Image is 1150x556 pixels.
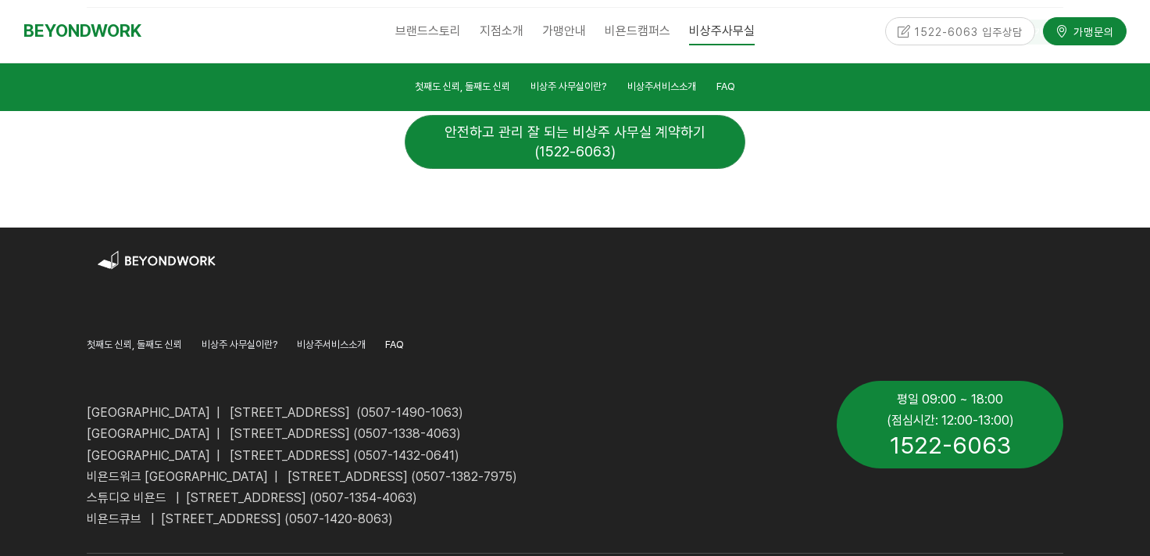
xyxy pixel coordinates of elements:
[716,78,735,99] a: FAQ
[542,23,586,38] span: 가맹안내
[470,12,533,51] a: 지점소개
[533,12,595,51] a: 가맹안내
[627,78,696,99] a: 비상주서비스소개
[605,23,670,38] span: 비욘드캠퍼스
[530,78,606,99] a: 비상주 사무실이란?
[297,339,366,350] span: 비상주서비스소개
[1043,16,1127,44] a: 가맹문의
[680,12,764,51] a: 비상주사무실
[87,339,182,350] span: 첫째도 신뢰, 둘째도 신뢰
[87,448,459,463] span: [GEOGRAPHIC_DATA] | [STREET_ADDRESS] (0507-1432-0641)
[87,511,393,526] span: 비욘드큐브 | [STREET_ADDRESS] (0507-1420-8063)
[23,16,141,45] a: BEYONDWORK
[87,490,417,505] span: 스튜디오 비욘드 | [STREET_ADDRESS] (0507-1354-4063)
[890,431,1011,459] span: 1522-6063
[87,405,463,420] span: [GEOGRAPHIC_DATA] | [STREET_ADDRESS] (0507-1490-1063)
[595,12,680,51] a: 비욘드캠퍼스
[689,18,755,45] span: 비상주사무실
[415,81,510,92] span: 첫째도 신뢰, 둘째도 신뢰
[385,336,404,357] a: FAQ
[202,339,277,350] span: 비상주 사무실이란?
[887,413,1014,428] span: (점심시간: 12:00-13:00)
[87,336,182,357] a: 첫째도 신뢰, 둘째도 신뢰
[202,336,277,357] a: 비상주 사무실이란?
[386,12,470,51] a: 브랜드스토리
[530,81,606,92] span: 비상주 사무실이란?
[87,469,517,484] span: 비욘드워크 [GEOGRAPHIC_DATA] | [STREET_ADDRESS] (0507-1382-7975)
[87,426,461,441] span: [GEOGRAPHIC_DATA] | [STREET_ADDRESS] (0507-1338-4063)
[897,392,1003,407] span: 평일 09:00 ~ 18:00
[1069,23,1114,38] span: 가맹문의
[627,81,696,92] span: 비상주서비스소개
[385,339,404,350] span: FAQ
[297,336,366,357] a: 비상주서비스소개
[716,81,735,92] span: FAQ
[415,78,510,99] a: 첫째도 신뢰, 둘째도 신뢰
[480,23,523,38] span: 지점소개
[395,23,461,38] span: 브랜드스토리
